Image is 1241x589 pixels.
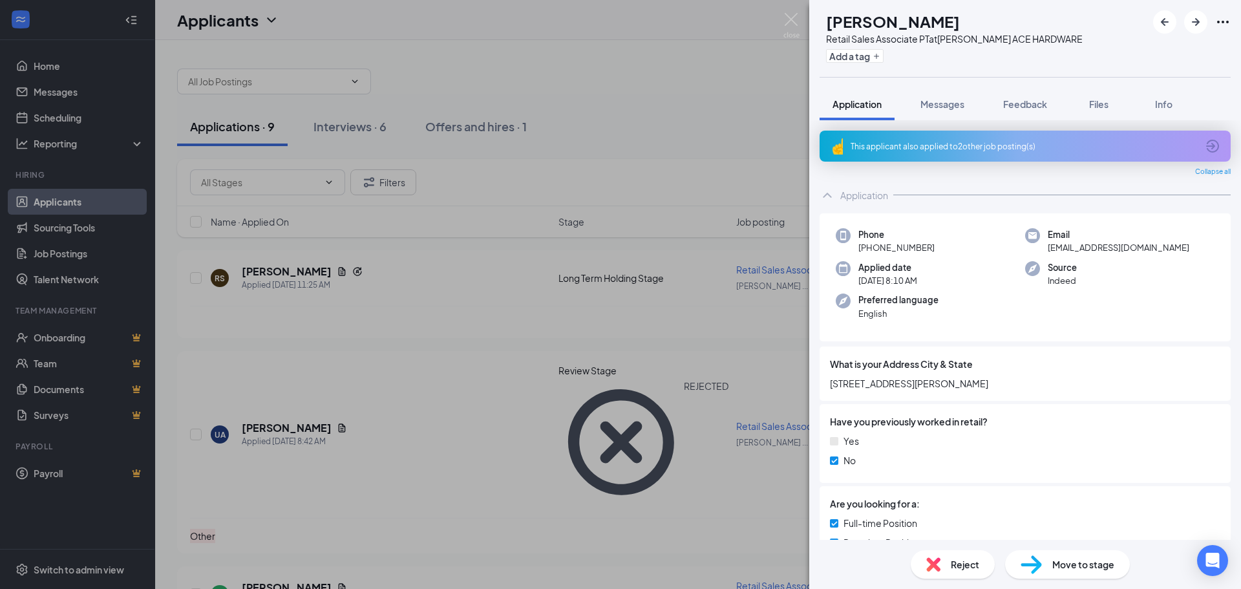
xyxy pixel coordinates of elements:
svg: ChevronUp [820,187,835,203]
h1: [PERSON_NAME] [826,10,960,32]
span: Files [1089,98,1108,110]
span: [STREET_ADDRESS][PERSON_NAME] [830,376,1220,391]
span: Full-time Position [843,516,917,530]
svg: ArrowRight [1188,14,1204,30]
span: Move to stage [1052,557,1114,572]
span: Feedback [1003,98,1047,110]
div: Open Intercom Messenger [1197,545,1228,576]
button: ArrowRight [1184,10,1207,34]
span: Phone [858,228,935,241]
span: Info [1155,98,1172,110]
span: [EMAIL_ADDRESS][DOMAIN_NAME] [1048,241,1189,254]
button: PlusAdd a tag [826,49,884,63]
span: Part-time Position [843,535,920,550]
span: Application [833,98,882,110]
span: Reject [951,557,979,572]
div: Retail Sales Associate PT at [PERSON_NAME] ACE HARDWARE [826,32,1083,45]
span: Messages [920,98,964,110]
span: Email [1048,228,1189,241]
svg: Plus [873,52,880,60]
span: Indeed [1048,274,1077,287]
span: What is your Address City & State [830,357,973,371]
span: No [843,453,856,467]
div: This applicant also applied to 2 other job posting(s) [851,141,1197,152]
span: Are you looking for a: [830,497,920,511]
span: Collapse all [1195,167,1231,177]
span: Have you previously worked in retail? [830,414,988,429]
svg: ArrowCircle [1205,138,1220,154]
span: Preferred language [858,294,939,306]
span: Applied date [858,261,917,274]
span: [PHONE_NUMBER] [858,241,935,254]
span: English [858,307,939,320]
span: [DATE] 8:10 AM [858,274,917,287]
div: Application [840,189,888,202]
span: Yes [843,434,859,448]
button: ArrowLeftNew [1153,10,1176,34]
svg: ArrowLeftNew [1157,14,1172,30]
svg: Ellipses [1215,14,1231,30]
span: Source [1048,261,1077,274]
